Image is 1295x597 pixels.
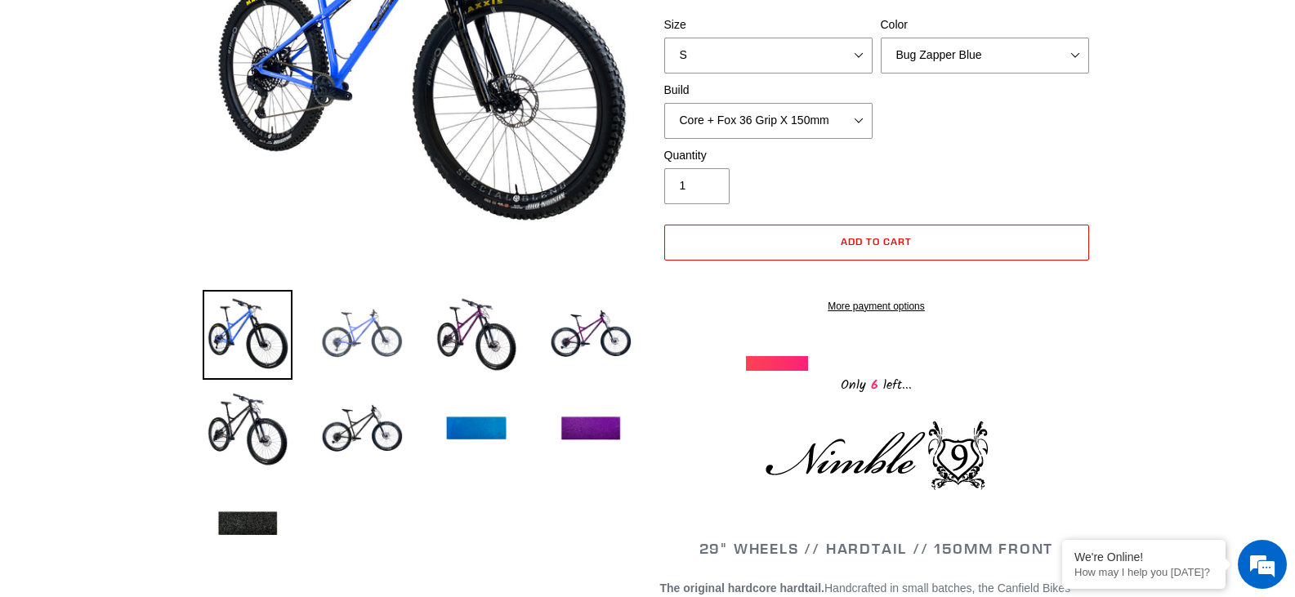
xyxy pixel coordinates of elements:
span: 29" WHEELS // HARDTAIL // 150MM FRONT [699,539,1054,558]
span: 6 [866,375,883,395]
img: Load image into Gallery viewer, NIMBLE 9 - Complete Bike [546,385,636,474]
div: We're Online! [1074,550,1213,564]
img: Load image into Gallery viewer, NIMBLE 9 - Complete Bike [203,479,292,569]
img: Load image into Gallery viewer, NIMBLE 9 - Complete Bike [317,290,407,380]
label: Size [664,16,873,33]
img: Load image into Gallery viewer, NIMBLE 9 - Complete Bike [546,290,636,380]
div: Only left... [746,371,1007,396]
label: Color [881,16,1089,33]
label: Quantity [664,147,873,164]
img: Load image into Gallery viewer, NIMBLE 9 - Complete Bike [431,385,521,474]
a: More payment options [664,299,1089,314]
img: Load image into Gallery viewer, NIMBLE 9 - Complete Bike [317,385,407,474]
span: Add to cart [841,235,912,247]
strong: The original hardcore hardtail. [660,581,824,595]
img: Load image into Gallery viewer, NIMBLE 9 - Complete Bike [203,290,292,380]
button: Add to cart [664,225,1089,261]
label: Build [664,82,873,99]
img: Load image into Gallery viewer, NIMBLE 9 - Complete Bike [431,290,521,380]
img: Load image into Gallery viewer, NIMBLE 9 - Complete Bike [203,385,292,474]
p: How may I help you today? [1074,566,1213,578]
